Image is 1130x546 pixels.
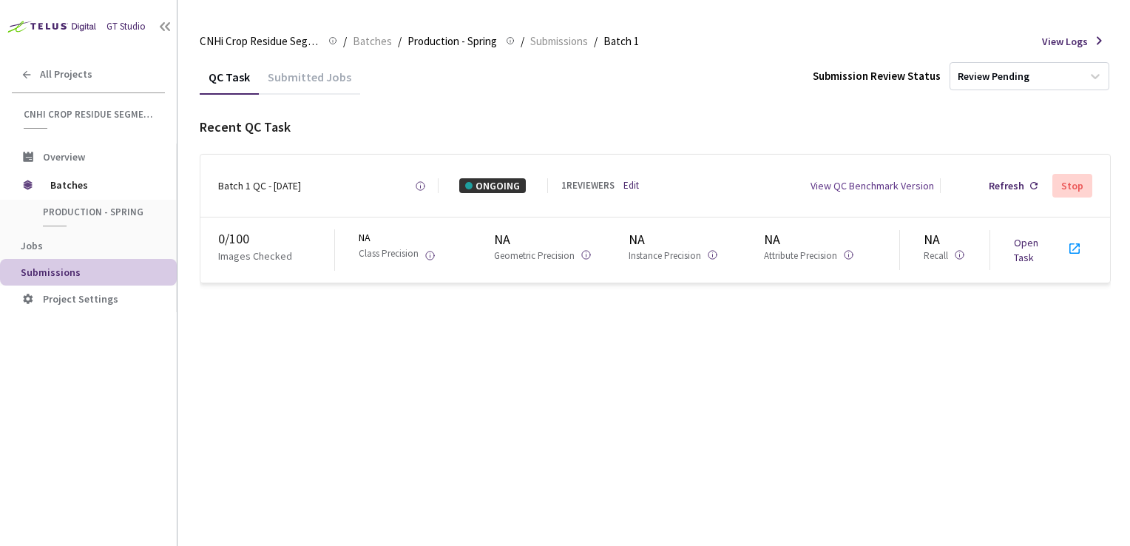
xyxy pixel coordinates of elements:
[359,247,419,263] p: Class Precision
[200,118,1111,137] div: Recent QC Task
[218,229,334,249] div: 0 / 100
[21,239,43,252] span: Jobs
[43,150,85,164] span: Overview
[594,33,598,50] li: /
[764,249,837,263] p: Attribute Precision
[24,108,156,121] span: CNHi Crop Residue Segmentation
[459,178,526,193] div: ONGOING
[43,292,118,306] span: Project Settings
[530,33,588,50] span: Submissions
[43,206,152,218] span: Production - Spring
[629,249,701,263] p: Instance Precision
[218,249,292,263] p: Images Checked
[561,179,615,193] div: 1 REVIEWERS
[924,249,948,263] p: Recall
[629,230,764,249] div: NA
[407,33,497,50] span: Production - Spring
[813,68,941,84] div: Submission Review Status
[764,230,899,249] div: NA
[359,230,494,270] div: NA
[989,178,1024,193] div: Refresh
[521,33,524,50] li: /
[218,178,301,193] div: Batch 1 QC - [DATE]
[398,33,402,50] li: /
[494,249,575,263] p: Geometric Precision
[527,33,591,49] a: Submissions
[106,20,146,34] div: GT Studio
[1042,34,1088,49] span: View Logs
[200,33,319,50] span: CNHi Crop Residue Segmentation
[1061,180,1083,192] div: Stop
[259,70,360,95] div: Submitted Jobs
[623,179,639,193] a: Edit
[494,230,629,249] div: NA
[1014,236,1038,264] a: Open Task
[343,33,347,50] li: /
[603,33,639,50] span: Batch 1
[200,70,259,95] div: QC Task
[40,68,92,81] span: All Projects
[811,178,934,193] div: View QC Benchmark Version
[958,70,1029,84] div: Review Pending
[350,33,395,49] a: Batches
[50,170,152,200] span: Batches
[924,230,989,249] div: NA
[353,33,392,50] span: Batches
[21,266,81,279] span: Submissions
